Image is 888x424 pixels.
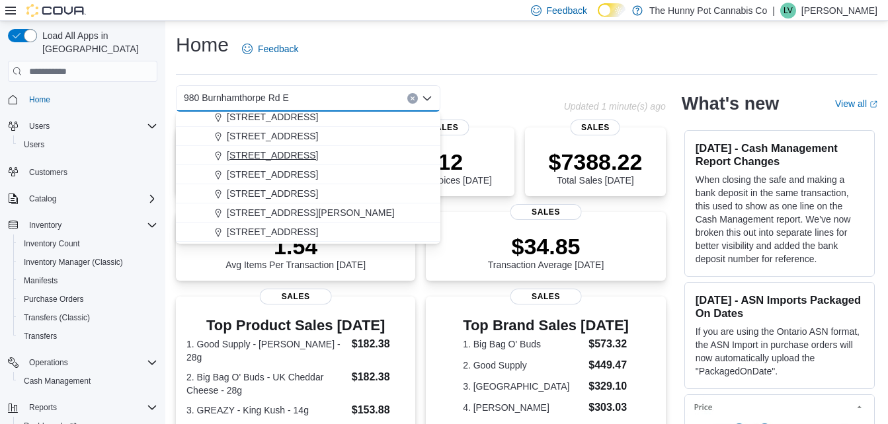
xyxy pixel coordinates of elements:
span: Transfers [19,328,157,344]
a: Cash Management [19,373,96,389]
span: [STREET_ADDRESS] [227,149,318,162]
button: Inventory [24,217,67,233]
a: Feedback [237,36,303,62]
span: Transfers (Classic) [24,312,90,323]
span: Users [29,121,50,131]
a: Transfers (Classic) [19,310,95,326]
a: View allExternal link [835,98,877,109]
p: The Hunny Pot Cannabis Co [649,3,767,18]
button: Transfers [13,327,163,345]
span: [STREET_ADDRESS] [227,168,318,181]
a: Home [24,92,56,108]
button: Manifests [13,271,163,290]
span: Reports [24,400,157,415]
span: LV [784,3,793,18]
span: Inventory Manager (Classic) [19,254,157,270]
button: Inventory Manager (Classic) [13,253,163,271]
dt: 4. [PERSON_NAME] [463,401,583,414]
button: Home [3,90,163,109]
a: Customers [24,164,73,180]
span: Home [24,91,157,108]
button: Backstock [176,242,440,261]
h3: Top Brand Sales [DATE] [463,318,629,334]
span: Operations [24,355,157,371]
span: [STREET_ADDRESS] [227,110,318,124]
dd: $182.38 [352,336,405,352]
span: Home [29,94,50,105]
h3: [DATE] - Cash Management Report Changes [696,141,864,168]
p: $34.85 [488,233,604,260]
h3: [DATE] - ASN Imports Packaged On Dates [696,293,864,320]
dd: $573.32 [588,336,629,352]
span: Purchase Orders [24,294,84,304]
span: Sales [510,289,582,304]
button: [STREET_ADDRESS] [176,223,440,242]
dt: 1. Big Bag O' Buds [463,337,583,351]
button: Reports [24,400,62,415]
dd: $153.88 [352,402,405,418]
span: Sales [510,204,582,220]
span: Reports [29,402,57,413]
span: Users [24,139,44,150]
span: Sales [419,120,469,135]
span: Inventory [29,220,61,230]
span: [STREET_ADDRESS][PERSON_NAME] [227,206,395,219]
svg: External link [869,100,877,108]
dt: 2. Big Bag O' Buds - UK Cheddar Cheese - 28g [186,371,346,397]
h1: Home [176,32,229,58]
dt: 1. Good Supply - [PERSON_NAME] - 28g [186,337,346,364]
a: Manifests [19,273,63,289]
div: Total # Invoices [DATE] [397,149,492,186]
button: Catalog [24,191,61,207]
dd: $329.10 [588,378,629,394]
span: Transfers (Classic) [19,310,157,326]
button: Operations [24,355,73,371]
p: 212 [397,149,492,175]
button: Cash Management [13,372,163,390]
dt: 2. Good Supply [463,359,583,372]
span: Sales [260,289,332,304]
span: Operations [29,357,68,368]
button: Customers [3,162,163,181]
input: Dark Mode [598,3,626,17]
a: Purchase Orders [19,291,89,307]
button: Clear input [407,93,418,104]
p: | [772,3,775,18]
span: Purchase Orders [19,291,157,307]
img: Cova [26,4,86,17]
span: Cash Management [24,376,91,386]
div: Avg Items Per Transaction [DATE] [225,233,366,270]
dt: 3. GREAZY - King Kush - 14g [186,404,346,417]
button: [STREET_ADDRESS] [176,146,440,165]
span: Users [24,118,157,134]
span: Manifests [24,275,58,286]
button: [STREET_ADDRESS] [176,184,440,203]
button: Users [24,118,55,134]
span: Feedback [547,4,587,17]
p: If you are using the Ontario ASN format, the ASN Import in purchase orders will now automatically... [696,325,864,378]
button: [STREET_ADDRESS] [176,165,440,184]
span: Customers [24,163,157,180]
div: Total Sales [DATE] [548,149,642,186]
span: Feedback [258,42,298,55]
span: [STREET_ADDRESS] [227,225,318,238]
span: Catalog [24,191,157,207]
button: [STREET_ADDRESS][PERSON_NAME] [176,203,440,223]
span: Inventory Count [24,238,80,249]
button: Transfers (Classic) [13,308,163,327]
dd: $449.47 [588,357,629,373]
dt: 3. [GEOGRAPHIC_DATA] [463,380,583,393]
a: Users [19,137,50,153]
a: Inventory Manager (Classic) [19,254,128,270]
button: [STREET_ADDRESS] [176,108,440,127]
span: Sales [571,120,620,135]
button: Reports [3,398,163,417]
div: Transaction Average [DATE] [488,233,604,270]
span: Inventory Manager (Classic) [24,257,123,267]
button: Inventory [3,216,163,234]
span: Customers [29,167,67,178]
span: Cash Management [19,373,157,389]
dd: $182.38 [352,369,405,385]
h2: What's new [682,93,779,114]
